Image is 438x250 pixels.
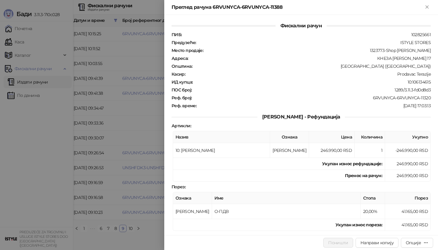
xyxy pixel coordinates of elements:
th: Порез [385,192,431,204]
strong: Предузеће : [172,40,196,45]
button: Close [423,4,431,11]
td: -246.990,00 RSD [385,143,431,158]
strong: Пренос на рачун : [345,173,382,178]
div: 10:106134615 [193,79,431,85]
button: Направи копију [356,238,398,248]
th: Укупно [385,131,431,143]
th: Цена [309,131,355,143]
strong: ИД купца : [172,79,193,85]
span: [PERSON_NAME] - Рефундација [257,114,345,120]
td: 41.165,00 RSD [385,219,431,231]
th: Стопа [361,192,385,204]
div: [DATE] 17:03:13 [197,103,431,108]
span: Направи копију [360,240,394,245]
th: Количина [355,131,385,143]
th: Ознака [270,131,309,143]
div: 6RVUNYCA-6RVUNYCA-11320 [193,95,431,101]
div: [GEOGRAPHIC_DATA] ([GEOGRAPHIC_DATA]) [193,63,431,69]
strong: ПИБ : [172,32,182,37]
th: Име [212,192,361,204]
strong: Касир : [172,71,185,77]
th: Назив [173,131,270,143]
div: 1289/3.11.3-fd0d8d3 [192,87,431,93]
div: Prodavac Terazije [186,71,431,77]
strong: Реф. број : [172,95,192,101]
div: КНЕЗА [PERSON_NAME] 17 [189,56,431,61]
strong: Укупан износ пореза: [335,222,382,228]
strong: ПОС број : [172,87,192,93]
strong: Место продаје : [172,48,203,53]
strong: Адреса : [172,56,188,61]
th: Ознака [173,192,212,204]
td: 20,00% [361,204,385,219]
td: 246.990,00 RSD [385,158,431,170]
td: 246.990,00 RSD [309,143,355,158]
button: Поништи [323,238,353,248]
td: 41.165,00 RSD [385,204,431,219]
div: 1323773-Shop [PERSON_NAME] [204,48,431,53]
div: Опције [406,240,421,245]
td: 246.990,00 RSD [385,170,431,182]
td: О-ПДВ [212,204,361,219]
div: ISTYLE STORES [197,40,431,45]
strong: Порез : [172,184,186,190]
div: 102825661 [182,32,431,37]
strong: Реф. време : [172,103,196,108]
strong: Артикли : [172,123,191,128]
strong: Општина : [172,63,192,69]
td: [PERSON_NAME] [270,143,309,158]
strong: Укупан износ рефундације : [322,161,382,166]
div: Преглед рачуна 6RVUNYCA-6RVUNYCA-11388 [172,4,423,11]
td: 10: [PERSON_NAME] [173,143,270,158]
span: Фискални рачун [276,23,327,29]
td: 1 [355,143,385,158]
button: Опције [401,238,433,248]
td: [PERSON_NAME] [173,204,212,219]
